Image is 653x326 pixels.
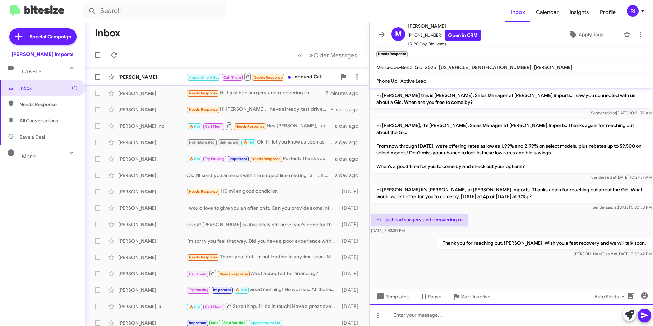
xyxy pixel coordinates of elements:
[223,75,241,80] span: Call Them
[564,2,595,22] a: Insights
[12,51,74,58] div: [PERSON_NAME] Imports
[186,286,339,294] div: Good morning! No worries. All these different models with different letters/numbers can absolutel...
[118,188,186,195] div: [PERSON_NAME]
[118,155,186,162] div: [PERSON_NAME]
[376,78,398,84] span: Phone Up
[376,51,408,57] small: Needs Response
[425,64,436,70] span: 2025
[211,321,219,325] span: Sold
[189,272,207,276] span: Call Them
[186,237,339,244] div: I'm sorry you feel that way. Did you have a poor experience with us last time?
[118,205,186,212] div: [PERSON_NAME]
[189,91,218,95] span: Needs Response
[230,157,247,161] span: Important
[189,189,218,194] span: Needs Response
[604,110,616,116] span: said at
[339,237,364,244] div: [DATE]
[589,290,633,303] button: Auto Fields
[189,140,215,145] span: Not-Interested
[19,101,78,108] span: Needs Response
[371,184,652,203] p: Hi [PERSON_NAME] it's [PERSON_NAME] at [PERSON_NAME] Imports. Thanks again for reaching out about...
[118,270,186,277] div: [PERSON_NAME]
[118,139,186,146] div: [PERSON_NAME]
[118,90,186,97] div: [PERSON_NAME]
[325,90,364,97] div: 7 minutes ago
[223,321,246,325] span: Sold Verified
[19,117,58,124] span: All Conversations
[189,75,219,80] span: Appointment Set
[339,303,364,310] div: [DATE]
[439,64,531,70] span: [US_VEHICLE_IDENTIFICATION_NUMBER]
[335,123,364,130] div: a day ago
[370,290,414,303] button: Templates
[220,140,238,145] span: Unfinished
[189,255,218,259] span: Needs Response
[591,110,652,116] span: Sender [DATE] 10:21:59 AM
[235,288,247,292] span: 🔥 Hot
[72,84,78,91] span: (1)
[186,106,331,113] div: Hi [PERSON_NAME], I have already test drive the car but nobody gave me the call for final papers ...
[298,51,302,59] span: «
[594,290,627,303] span: Auto Fields
[371,214,468,226] p: Hi, I just had surgery and recovering rn
[186,188,339,195] div: 110 mil en good condición
[505,2,530,22] a: Inbox
[189,305,200,309] span: 🔥 Hot
[408,41,481,47] span: 15-90 Day Old Leads
[591,175,652,180] span: Sender [DATE] 10:27:37 AM
[445,30,481,41] a: Open in CRM
[294,48,361,62] nav: Page navigation example
[118,73,186,80] div: [PERSON_NAME]
[314,52,357,59] span: Older Messages
[118,106,186,113] div: [PERSON_NAME]
[205,305,223,309] span: Call Them
[579,28,603,41] span: Apply Tags
[186,72,336,81] div: Inbound Call
[460,290,490,303] span: Mark Inactive
[376,64,412,70] span: Mercedes-Benz
[118,172,186,179] div: [PERSON_NAME]
[186,205,339,212] div: I would love to give you an offer on it. Can you provide some information on that vehicle for me?...
[605,175,616,180] span: said at
[530,2,564,22] a: Calendar
[219,272,248,276] span: Needs Response
[243,140,254,145] span: 🔥 Hot
[339,270,364,277] div: [DATE]
[189,321,207,325] span: Important
[335,155,364,162] div: a day ago
[606,251,617,256] span: said at
[118,123,186,130] div: [PERSON_NAME] Inc
[83,3,226,19] input: Search
[186,253,339,261] div: Thank you, but I'm not trading in anytime soon. My current MB is a 2004 and I love it.
[252,157,281,161] span: Needs Response
[339,254,364,261] div: [DATE]
[606,205,618,210] span: said at
[371,228,405,233] span: [DATE] 5:43:30 PM
[447,290,496,303] button: Mark Inactive
[371,89,652,108] p: Hi [PERSON_NAME] this is [PERSON_NAME], Sales Manager at [PERSON_NAME] Imports. I saw you connect...
[595,2,621,22] a: Profile
[415,64,422,70] span: Glc
[627,5,639,17] div: RI
[339,221,364,228] div: [DATE]
[186,172,335,179] div: Ok. I'll send you an email with the subject line reading "STI". It will have a form attached that...
[310,51,314,59] span: »
[118,254,186,261] div: [PERSON_NAME]
[189,157,200,161] span: 🔥 Hot
[335,172,364,179] div: a day ago
[408,30,481,41] span: [PHONE_NUMBER]
[186,221,339,228] div: Great! [PERSON_NAME] is absolutely still here. She's gone for the evening but I'll have her reach...
[306,48,361,62] button: Next
[339,188,364,195] div: [DATE]
[335,139,364,146] div: a day ago
[551,28,620,41] button: Apply Tags
[22,69,42,75] span: Labels
[534,64,572,70] span: [PERSON_NAME]
[118,287,186,294] div: [PERSON_NAME]
[186,269,339,278] div: Was I accepted for financing?
[213,288,231,292] span: Important
[574,251,652,256] span: [PERSON_NAME] [DATE] 5:50:42 PM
